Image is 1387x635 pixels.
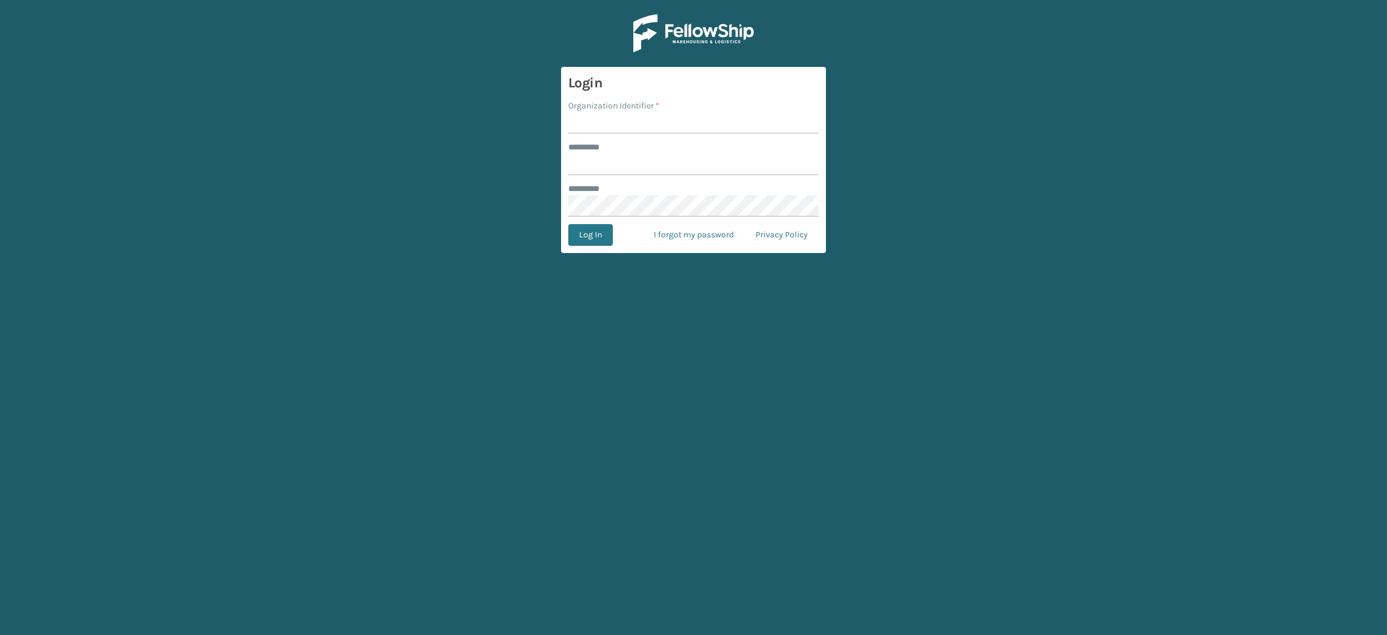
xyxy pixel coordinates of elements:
button: Log In [568,224,613,246]
label: Organization Identifier [568,99,659,112]
img: Logo [633,14,754,52]
h3: Login [568,74,819,92]
a: Privacy Policy [745,224,819,246]
a: I forgot my password [643,224,745,246]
